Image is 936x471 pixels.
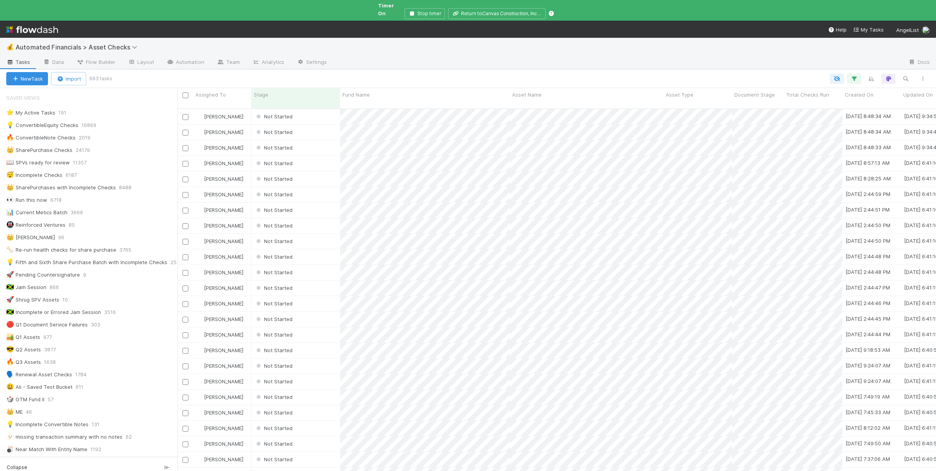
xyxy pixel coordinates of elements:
[922,26,930,34] img: avatar_55b415e2-df6a-4422-95b4-4512075a58f2.png
[196,378,243,385] div: [PERSON_NAME]
[255,129,292,135] span: Not Started
[195,91,226,99] span: Assigned To
[122,56,160,69] a: Layout
[255,237,292,245] div: Not Started
[204,160,243,166] span: [PERSON_NAME]
[197,176,203,182] img: avatar_d02a2cc9-4110-42ea-8259-e0e2573f4e82.png
[254,91,268,99] span: Stage
[196,455,243,463] div: [PERSON_NAME]
[196,128,243,136] div: [PERSON_NAME]
[197,269,203,275] img: avatar_d02a2cc9-4110-42ea-8259-e0e2573f4e82.png
[204,222,243,229] span: [PERSON_NAME]
[204,191,243,198] span: [PERSON_NAME]
[846,221,890,229] div: [DATE] 2:44:50 PM
[6,395,44,404] div: GTM Fund II
[512,91,542,99] span: Asset Name
[853,26,884,33] span: My Tasks
[197,113,203,120] img: avatar_d02a2cc9-4110-42ea-8259-e0e2573f4e82.png
[170,258,184,267] span: 25
[6,320,88,330] div: Q1 Document Service Failures
[255,269,292,275] span: Not Started
[6,233,55,242] div: [PERSON_NAME]
[204,409,243,416] span: [PERSON_NAME]
[6,270,80,280] div: Pending Countersignature
[204,129,243,135] span: [PERSON_NAME]
[183,395,188,400] input: Toggle Row Selected
[846,252,890,260] div: [DATE] 2:44:48 PM
[197,456,203,462] img: avatar_ddac2f35-6c49-494a-9355-db49d32eca49.png
[482,11,663,16] i: Canvas Construction, Inc. (Convertible Note) - Convertible Note: $45,000 (2023-09-29)
[786,91,829,99] span: Total Checks Run
[255,128,292,136] div: Not Started
[43,332,60,342] span: 977
[44,345,64,355] span: 3877
[7,464,27,471] span: Collapse
[196,113,243,120] div: [PERSON_NAME]
[255,346,292,354] div: Not Started
[183,254,188,260] input: Toggle Row Selected
[183,379,188,385] input: Toggle Row Selected
[197,363,203,369] img: avatar_d02a2cc9-4110-42ea-8259-e0e2573f4e82.png
[183,176,188,182] input: Toggle Row Selected
[846,315,890,323] div: [DATE] 2:44:45 PM
[6,209,14,215] span: 📊
[846,455,890,463] div: [DATE] 7:37:06 AM
[6,407,23,417] div: ME
[196,159,243,167] div: [PERSON_NAME]
[896,27,919,33] span: AngelList
[6,307,101,317] div: Incomplete or Errored Jam Session
[204,394,243,400] span: [PERSON_NAME]
[196,237,243,245] div: [PERSON_NAME]
[255,315,292,323] div: Not Started
[6,284,14,290] span: 🇯🇲
[183,441,188,447] input: Toggle Row Selected
[183,223,188,229] input: Toggle Row Selected
[76,145,98,155] span: 24179
[845,91,874,99] span: Created On
[255,363,292,369] span: Not Started
[846,377,890,385] div: [DATE] 9:24:07 AM
[255,253,292,261] div: Not Started
[204,441,243,447] span: [PERSON_NAME]
[6,23,58,36] img: logo-inverted-e16ddd16eac7371096b0.svg
[197,347,203,353] img: avatar_12dd09bb-393f-4edb-90ff-b12147216d3f.png
[211,56,246,69] a: Team
[846,362,890,369] div: [DATE] 9:24:07 AM
[196,362,243,370] div: [PERSON_NAME]
[6,122,14,128] span: 💡
[6,421,14,427] span: 💡
[255,145,292,151] span: Not Started
[846,408,890,416] div: [DATE] 7:45:33 AM
[76,58,115,66] span: Flow Builder
[255,285,292,291] span: Not Started
[196,144,243,152] div: [PERSON_NAME]
[6,358,14,365] span: 🔥
[378,2,401,17] span: Timer On
[846,346,890,354] div: [DATE] 9:18:53 AM
[183,410,188,416] input: Toggle Row Selected
[204,145,243,151] span: [PERSON_NAME]
[196,206,243,214] div: [PERSON_NAME]
[6,282,46,292] div: Jam Session
[255,316,292,322] span: Not Started
[183,92,188,98] input: Toggle All Rows Selected
[204,456,243,462] span: [PERSON_NAME]
[255,331,292,339] div: Not Started
[204,316,243,322] span: [PERSON_NAME]
[69,220,83,230] span: 85
[255,222,292,229] span: Not Started
[255,238,292,244] span: Not Started
[196,253,243,261] div: [PERSON_NAME]
[183,239,188,245] input: Toggle Row Selected
[246,56,291,69] a: Analytics
[6,58,30,66] span: Tasks
[6,221,14,228] span: 🚇
[104,307,124,317] span: 3516
[6,321,14,328] span: 🔴
[197,238,203,244] img: avatar_d02a2cc9-4110-42ea-8259-e0e2573f4e82.png
[255,455,292,463] div: Not Started
[183,363,188,369] input: Toggle Row Selected
[6,145,73,155] div: SharePurchase Checks
[255,113,292,120] div: Not Started
[6,333,14,340] span: 🏜️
